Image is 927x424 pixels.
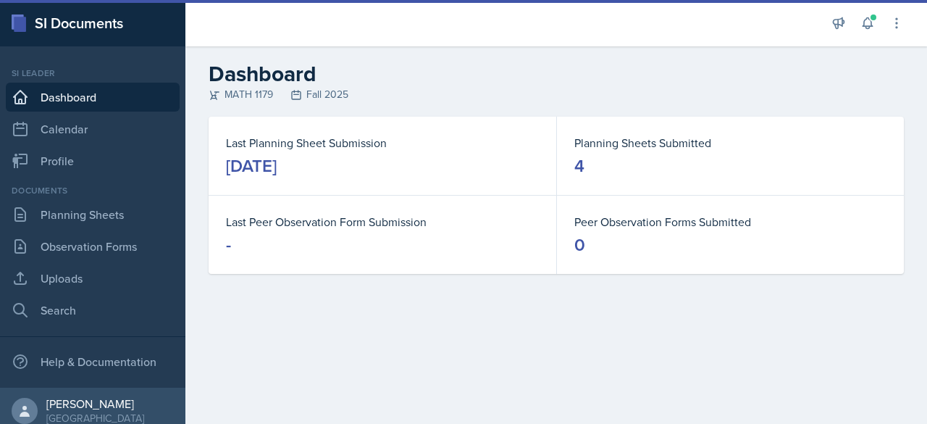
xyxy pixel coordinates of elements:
[6,67,180,80] div: Si leader
[6,146,180,175] a: Profile
[46,396,144,411] div: [PERSON_NAME]
[6,83,180,112] a: Dashboard
[574,154,584,178] div: 4
[6,264,180,293] a: Uploads
[226,134,539,151] dt: Last Planning Sheet Submission
[6,200,180,229] a: Planning Sheets
[6,232,180,261] a: Observation Forms
[574,213,886,230] dt: Peer Observation Forms Submitted
[6,115,180,144] a: Calendar
[209,87,904,102] div: MATH 1179 Fall 2025
[574,233,585,257] div: 0
[209,61,904,87] h2: Dashboard
[6,184,180,197] div: Documents
[226,154,277,178] div: [DATE]
[226,233,231,257] div: -
[6,347,180,376] div: Help & Documentation
[574,134,886,151] dt: Planning Sheets Submitted
[226,213,539,230] dt: Last Peer Observation Form Submission
[6,296,180,325] a: Search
